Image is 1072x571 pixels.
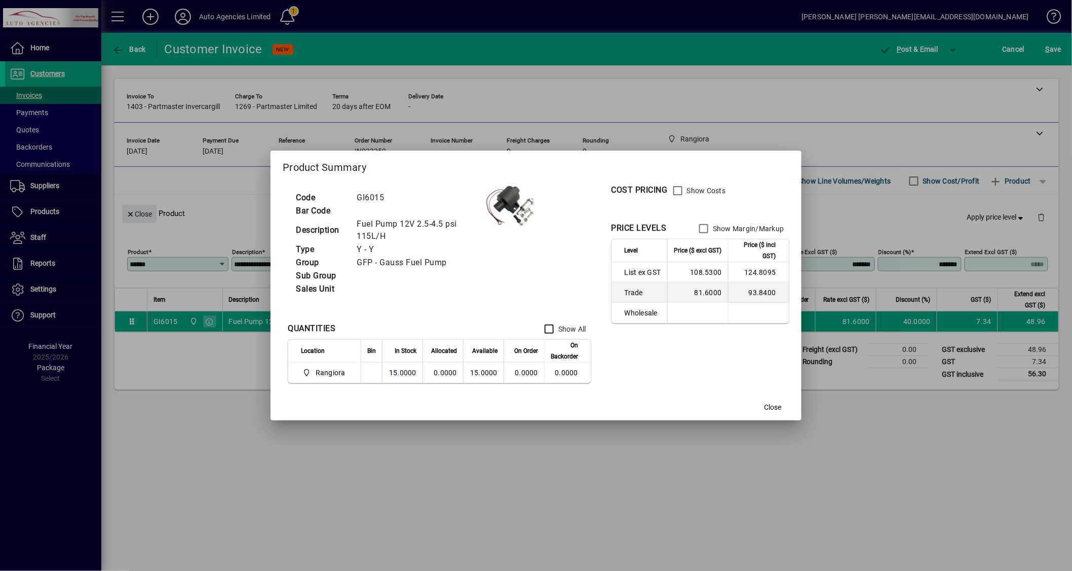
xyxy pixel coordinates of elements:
h2: Product Summary [271,151,801,180]
span: Rangiora [301,367,350,379]
td: Sub Group [291,269,352,282]
span: On Order [514,345,538,356]
span: 0.0000 [515,369,538,377]
div: COST PRICING [611,184,668,196]
td: 0.0000 [423,363,463,383]
div: PRICE LEVELS [611,222,667,234]
span: Location [301,345,325,356]
td: 124.8095 [728,262,789,282]
span: In Stock [395,345,416,356]
button: Close [757,398,789,416]
span: Price ($ excl GST) [674,245,722,256]
label: Show Margin/Markup [711,224,784,234]
label: Show All [556,324,586,334]
span: List ex GST [625,267,661,277]
span: Level [625,245,638,256]
span: Bin [367,345,376,356]
td: Fuel Pump 12V 2.5-4.5 psi 115L/H [352,218,485,243]
td: Sales Unit [291,282,352,296]
td: GI6015 [352,191,485,204]
span: On Backorder [551,340,578,362]
td: Group [291,256,352,269]
td: Y - Y [352,243,485,256]
span: Allocated [431,345,457,356]
td: Description [291,218,352,243]
td: 15.0000 [463,363,504,383]
span: Close [764,402,782,413]
td: Type [291,243,352,256]
span: Rangiora [316,368,346,378]
span: Trade [625,288,661,298]
span: Available [472,345,497,356]
span: Price ($ incl GST) [735,239,776,262]
td: 93.8400 [728,282,789,303]
div: QUANTITIES [288,323,335,335]
label: Show Costs [685,186,726,196]
td: 15.0000 [382,363,423,383]
img: contain [485,181,536,231]
td: 0.0000 [544,363,591,383]
td: GFP - Gauss Fuel Pump [352,256,485,269]
td: 81.6000 [667,282,728,303]
td: 108.5300 [667,262,728,282]
td: Code [291,191,352,204]
td: Bar Code [291,204,352,218]
span: Wholesale [625,308,661,318]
